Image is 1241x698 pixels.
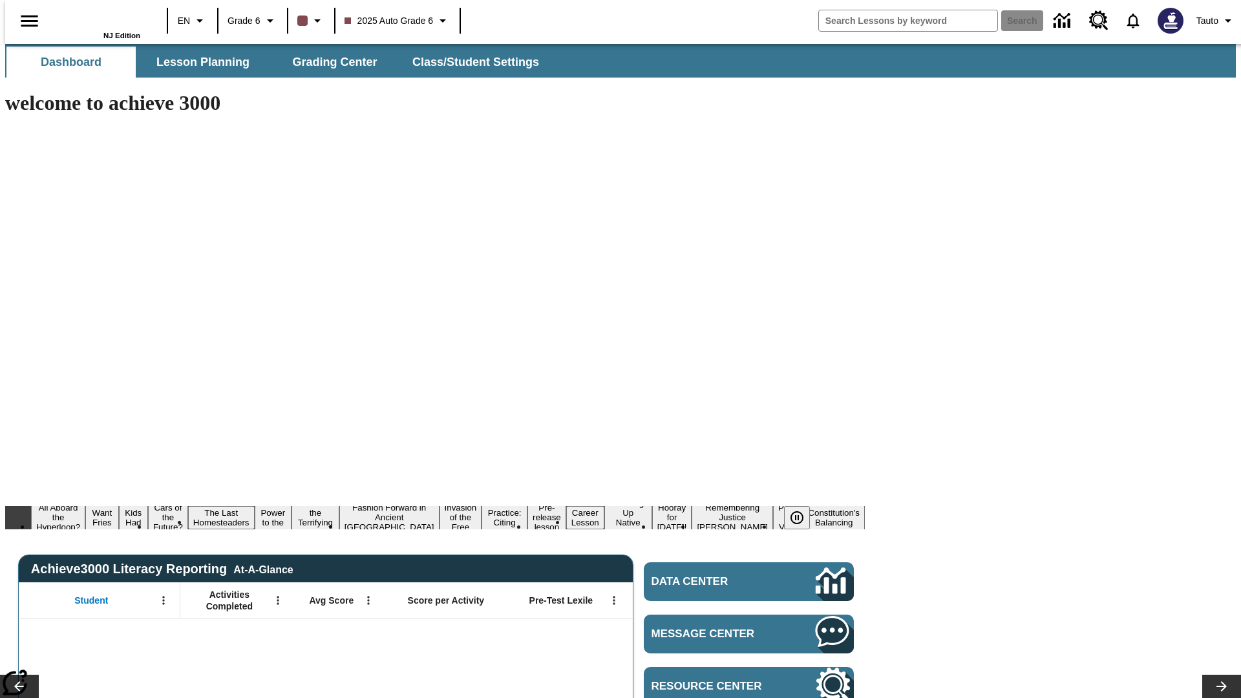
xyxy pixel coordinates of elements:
[1081,3,1116,38] a: Resource Center, Will open in new tab
[233,562,293,576] div: At-A-Glance
[222,9,283,32] button: Grade: Grade 6, Select a grade
[412,55,539,70] span: Class/Student Settings
[566,506,604,529] button: Slide 12 Career Lesson
[604,496,652,539] button: Slide 13 Cooking Up Native Traditions
[644,562,854,601] a: Data Center
[85,487,118,549] button: Slide 2 Do You Want Fries With That?
[773,501,803,534] button: Slide 16 Point of View
[268,591,288,610] button: Open Menu
[119,487,148,549] button: Slide 3 Dirty Jobs Kids Had To Do
[1158,8,1183,34] img: Avatar
[138,47,268,78] button: Lesson Planning
[1196,14,1218,28] span: Tauto
[652,575,772,588] span: Data Center
[482,496,527,539] button: Slide 10 Mixed Practice: Citing Evidence
[6,47,136,78] button: Dashboard
[1116,4,1150,37] a: Notifications
[103,32,140,39] span: NJ Edition
[292,496,339,539] button: Slide 7 Attack of the Terrifying Tomatoes
[1046,3,1081,39] a: Data Center
[644,615,854,653] a: Message Center
[5,91,865,115] h1: welcome to achieve 3000
[154,591,173,610] button: Open Menu
[31,562,293,576] span: Achieve3000 Literacy Reporting
[292,55,377,70] span: Grading Center
[652,680,777,693] span: Resource Center
[56,5,140,39] div: Home
[41,55,101,70] span: Dashboard
[156,55,249,70] span: Lesson Planning
[692,501,773,534] button: Slide 15 Remembering Justice O'Connor
[255,496,292,539] button: Slide 6 Solar Power to the People
[148,501,188,534] button: Slide 4 Cars of the Future?
[652,501,692,534] button: Slide 14 Hooray for Constitution Day!
[188,506,255,529] button: Slide 5 The Last Homesteaders
[187,589,272,612] span: Activities Completed
[784,506,810,529] button: Pause
[803,496,865,539] button: Slide 17 The Constitution's Balancing Act
[604,591,624,610] button: Open Menu
[1202,675,1241,698] button: Lesson carousel, Next
[527,501,566,534] button: Slide 11 Pre-release lesson
[5,44,1236,78] div: SubNavbar
[178,14,190,28] span: EN
[652,628,777,640] span: Message Center
[408,595,485,606] span: Score per Activity
[529,595,593,606] span: Pre-Test Lexile
[339,501,440,534] button: Slide 8 Fashion Forward in Ancient Rome
[172,9,213,32] button: Language: EN, Select a language
[10,2,48,40] button: Open side menu
[359,591,378,610] button: Open Menu
[31,501,85,534] button: Slide 1 All Aboard the Hyperloop?
[56,6,140,32] a: Home
[339,9,456,32] button: Class: 2025 Auto Grade 6, Select your class
[402,47,549,78] button: Class/Student Settings
[228,14,260,28] span: Grade 6
[345,14,434,28] span: 2025 Auto Grade 6
[270,47,399,78] button: Grading Center
[784,506,823,529] div: Pause
[292,9,330,32] button: Class color is dark brown. Change class color
[309,595,354,606] span: Avg Score
[5,47,551,78] div: SubNavbar
[819,10,997,31] input: search field
[440,491,482,544] button: Slide 9 The Invasion of the Free CD
[74,595,108,606] span: Student
[1191,9,1241,32] button: Profile/Settings
[1150,4,1191,37] button: Select a new avatar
